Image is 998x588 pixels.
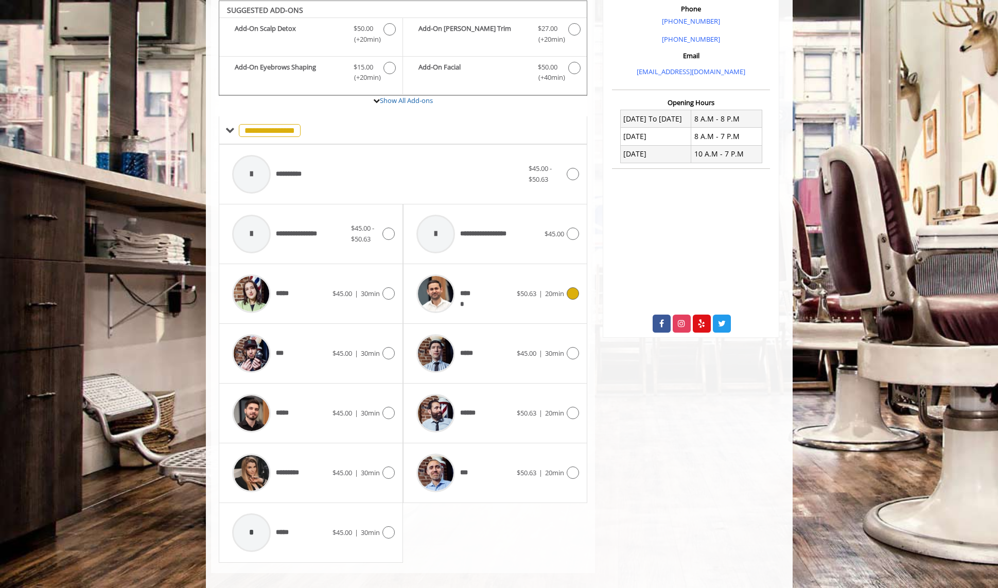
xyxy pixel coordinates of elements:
[354,62,373,73] span: $15.00
[620,145,691,163] td: [DATE]
[355,468,358,477] span: |
[545,349,564,358] span: 30min
[620,128,691,145] td: [DATE]
[361,528,380,537] span: 30min
[224,62,397,86] label: Add-On Eyebrows Shaping
[691,110,762,128] td: 8 A.M - 8 P.M
[332,528,352,537] span: $45.00
[355,289,358,298] span: |
[355,349,358,358] span: |
[354,23,373,34] span: $50.00
[351,223,374,244] span: $45.00 - $50.63
[612,99,770,106] h3: Opening Hours
[418,62,528,83] b: Add-On Facial
[361,289,380,298] span: 30min
[227,5,303,15] b: SUGGESTED ADD-ONS
[545,289,564,298] span: 20min
[545,408,564,418] span: 20min
[517,468,536,477] span: $50.63
[691,145,762,163] td: 10 A.M - 7 P.M
[355,528,358,537] span: |
[348,34,378,45] span: (+20min )
[408,23,582,47] label: Add-On Beard Trim
[637,67,745,76] a: [EMAIL_ADDRESS][DOMAIN_NAME]
[539,408,542,418] span: |
[539,468,542,477] span: |
[662,16,720,26] a: [PHONE_NUMBER]
[539,349,542,358] span: |
[538,23,557,34] span: $27.00
[332,408,352,418] span: $45.00
[332,349,352,358] span: $45.00
[361,408,380,418] span: 30min
[380,96,433,105] a: Show All Add-ons
[532,34,563,45] span: (+20min )
[332,468,352,477] span: $45.00
[517,408,536,418] span: $50.63
[332,289,352,298] span: $45.00
[615,52,767,59] h3: Email
[235,62,343,83] b: Add-On Eyebrows Shaping
[545,229,564,238] span: $45.00
[529,164,552,184] span: $45.00 - $50.63
[408,62,582,86] label: Add-On Facial
[620,110,691,128] td: [DATE] To [DATE]
[532,72,563,83] span: (+40min )
[545,468,564,477] span: 20min
[662,34,720,44] a: [PHONE_NUMBER]
[517,349,536,358] span: $45.00
[348,72,378,83] span: (+20min )
[418,23,528,45] b: Add-On [PERSON_NAME] Trim
[538,62,557,73] span: $50.00
[691,128,762,145] td: 8 A.M - 7 P.M
[517,289,536,298] span: $50.63
[361,349,380,358] span: 30min
[235,23,343,45] b: Add-On Scalp Detox
[219,1,588,96] div: The Made Man Haircut Add-onS
[361,468,380,477] span: 30min
[539,289,542,298] span: |
[355,408,358,418] span: |
[224,23,397,47] label: Add-On Scalp Detox
[615,5,767,12] h3: Phone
